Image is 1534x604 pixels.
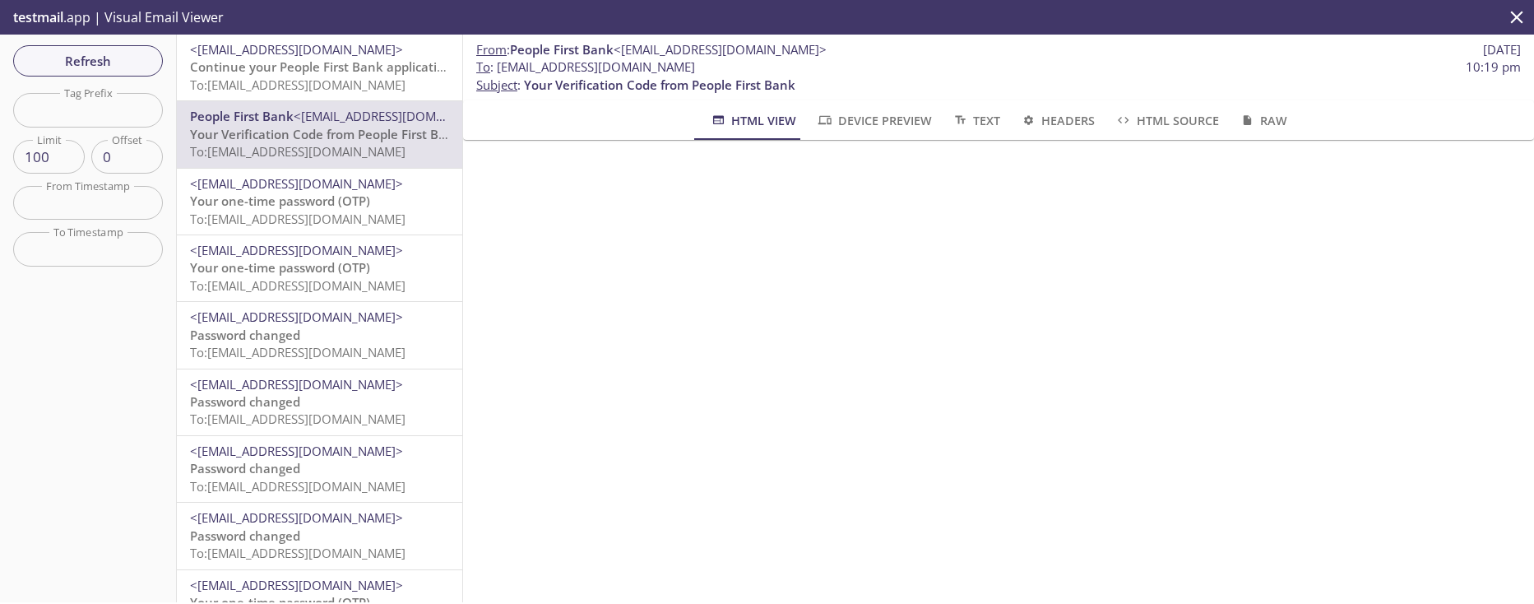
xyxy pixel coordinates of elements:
[26,50,150,72] span: Refresh
[952,110,1000,131] span: Text
[190,242,403,258] span: <[EMAIL_ADDRESS][DOMAIN_NAME]>
[190,175,403,192] span: <[EMAIL_ADDRESS][DOMAIN_NAME]>
[524,77,795,93] span: Your Verification Code from People First Bank
[190,327,300,343] span: Password changed
[614,41,827,58] span: <[EMAIL_ADDRESS][DOMAIN_NAME]>
[177,169,462,235] div: <[EMAIL_ADDRESS][DOMAIN_NAME]>Your one-time password (OTP)To:[EMAIL_ADDRESS][DOMAIN_NAME]
[1239,110,1287,131] span: Raw
[190,393,300,410] span: Password changed
[190,460,300,476] span: Password changed
[190,277,406,294] span: To: [EMAIL_ADDRESS][DOMAIN_NAME]
[190,527,300,544] span: Password changed
[177,503,462,569] div: <[EMAIL_ADDRESS][DOMAIN_NAME]>Password changedTo:[EMAIL_ADDRESS][DOMAIN_NAME]
[476,58,490,75] span: To
[13,45,163,77] button: Refresh
[190,77,406,93] span: To: [EMAIL_ADDRESS][DOMAIN_NAME]
[1466,58,1521,76] span: 10:19 pm
[476,77,517,93] span: Subject
[13,8,63,26] span: testmail
[190,443,403,459] span: <[EMAIL_ADDRESS][DOMAIN_NAME]>
[190,143,406,160] span: To: [EMAIL_ADDRESS][DOMAIN_NAME]
[190,259,370,276] span: Your one-time password (OTP)
[190,509,403,526] span: <[EMAIL_ADDRESS][DOMAIN_NAME]>
[476,41,827,58] span: :
[190,411,406,427] span: To: [EMAIL_ADDRESS][DOMAIN_NAME]
[190,193,370,209] span: Your one-time password (OTP)
[190,545,406,561] span: To: [EMAIL_ADDRESS][DOMAIN_NAME]
[294,108,507,124] span: <[EMAIL_ADDRESS][DOMAIN_NAME]>
[177,35,462,100] div: <[EMAIL_ADDRESS][DOMAIN_NAME]>Continue your People First Bank applicationTo:[EMAIL_ADDRESS][DOMAI...
[190,211,406,227] span: To: [EMAIL_ADDRESS][DOMAIN_NAME]
[710,110,796,131] span: HTML View
[476,41,507,58] span: From
[190,344,406,360] span: To: [EMAIL_ADDRESS][DOMAIN_NAME]
[190,58,452,75] span: Continue your People First Bank application
[190,376,403,393] span: <[EMAIL_ADDRESS][DOMAIN_NAME]>
[190,309,403,325] span: <[EMAIL_ADDRESS][DOMAIN_NAME]>
[1020,110,1095,131] span: Headers
[816,110,931,131] span: Device Preview
[1483,41,1521,58] span: [DATE]
[177,369,462,435] div: <[EMAIL_ADDRESS][DOMAIN_NAME]>Password changedTo:[EMAIL_ADDRESS][DOMAIN_NAME]
[177,302,462,368] div: <[EMAIL_ADDRESS][DOMAIN_NAME]>Password changedTo:[EMAIL_ADDRESS][DOMAIN_NAME]
[190,478,406,495] span: To: [EMAIL_ADDRESS][DOMAIN_NAME]
[177,101,462,167] div: People First Bank<[EMAIL_ADDRESS][DOMAIN_NAME]>Your Verification Code from People First BankTo:[E...
[190,126,461,142] span: Your Verification Code from People First Bank
[190,41,403,58] span: <[EMAIL_ADDRESS][DOMAIN_NAME]>
[190,108,294,124] span: People First Bank
[177,436,462,502] div: <[EMAIL_ADDRESS][DOMAIN_NAME]>Password changedTo:[EMAIL_ADDRESS][DOMAIN_NAME]
[177,235,462,301] div: <[EMAIL_ADDRESS][DOMAIN_NAME]>Your one-time password (OTP)To:[EMAIL_ADDRESS][DOMAIN_NAME]
[1115,110,1218,131] span: HTML Source
[510,41,614,58] span: People First Bank
[190,577,403,593] span: <[EMAIL_ADDRESS][DOMAIN_NAME]>
[476,58,695,76] span: : [EMAIL_ADDRESS][DOMAIN_NAME]
[476,58,1521,94] p: :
